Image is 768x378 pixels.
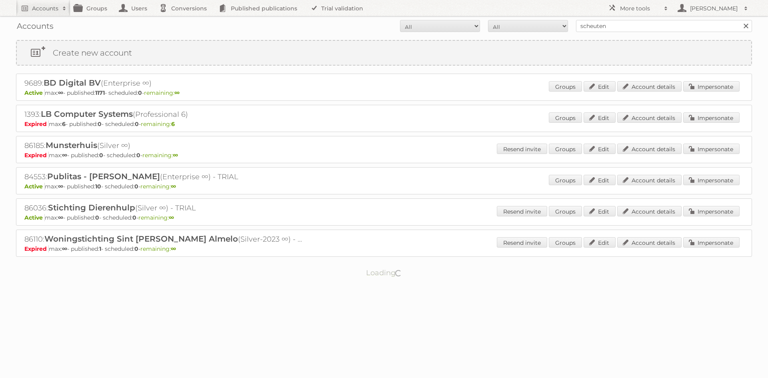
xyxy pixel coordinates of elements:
[24,172,304,182] h2: 84553: (Enterprise ∞) - TRIAL
[99,245,101,252] strong: 1
[341,265,428,281] p: Loading
[24,245,49,252] span: Expired
[24,245,744,252] p: max: - published: - scheduled: -
[24,214,744,221] p: max: - published: - scheduled: -
[549,81,582,92] a: Groups
[47,172,160,181] span: Publitas - [PERSON_NAME]
[584,144,616,154] a: Edit
[688,4,740,12] h2: [PERSON_NAME]
[140,183,176,190] span: remaining:
[138,214,174,221] span: remaining:
[98,120,102,128] strong: 0
[44,234,238,244] span: Woningstichting Sint [PERSON_NAME] Almelo
[95,214,99,221] strong: 0
[584,237,616,248] a: Edit
[24,120,744,128] p: max: - published: - scheduled: -
[32,4,58,12] h2: Accounts
[683,144,740,154] a: Impersonate
[62,245,67,252] strong: ∞
[171,183,176,190] strong: ∞
[497,144,547,154] a: Resend invite
[171,120,175,128] strong: 6
[44,78,101,88] span: BD Digital BV
[549,112,582,123] a: Groups
[138,89,142,96] strong: 0
[24,203,304,213] h2: 86036: (Silver ∞) - TRIAL
[141,120,175,128] span: remaining:
[24,183,744,190] p: max: - published: - scheduled: -
[584,112,616,123] a: Edit
[41,109,133,119] span: LB Computer Systems
[497,206,547,216] a: Resend invite
[497,237,547,248] a: Resend invite
[135,120,139,128] strong: 0
[617,144,682,154] a: Account details
[17,41,751,65] a: Create new account
[549,175,582,185] a: Groups
[48,203,135,212] span: Stichting Dierenhulp
[58,214,63,221] strong: ∞
[549,144,582,154] a: Groups
[46,140,97,150] span: Munsterhuis
[617,175,682,185] a: Account details
[24,109,304,120] h2: 1393: (Professional 6)
[24,214,45,221] span: Active
[24,89,45,96] span: Active
[24,89,744,96] p: max: - published: - scheduled: -
[584,206,616,216] a: Edit
[683,175,740,185] a: Impersonate
[617,206,682,216] a: Account details
[584,175,616,185] a: Edit
[58,183,63,190] strong: ∞
[62,152,67,159] strong: ∞
[617,237,682,248] a: Account details
[173,152,178,159] strong: ∞
[144,89,180,96] span: remaining:
[169,214,174,221] strong: ∞
[171,245,176,252] strong: ∞
[142,152,178,159] span: remaining:
[136,152,140,159] strong: 0
[134,245,138,252] strong: 0
[140,245,176,252] span: remaining:
[24,78,304,88] h2: 9689: (Enterprise ∞)
[24,120,49,128] span: Expired
[99,152,103,159] strong: 0
[58,89,63,96] strong: ∞
[683,206,740,216] a: Impersonate
[549,237,582,248] a: Groups
[24,140,304,151] h2: 86185: (Silver ∞)
[24,183,45,190] span: Active
[617,81,682,92] a: Account details
[62,120,66,128] strong: 6
[95,89,105,96] strong: 1171
[549,206,582,216] a: Groups
[683,81,740,92] a: Impersonate
[683,237,740,248] a: Impersonate
[132,214,136,221] strong: 0
[134,183,138,190] strong: 0
[617,112,682,123] a: Account details
[24,152,49,159] span: Expired
[24,234,304,244] h2: 86110: (Silver-2023 ∞) - TRIAL
[683,112,740,123] a: Impersonate
[174,89,180,96] strong: ∞
[24,152,744,159] p: max: - published: - scheduled: -
[620,4,660,12] h2: More tools
[584,81,616,92] a: Edit
[95,183,101,190] strong: 10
